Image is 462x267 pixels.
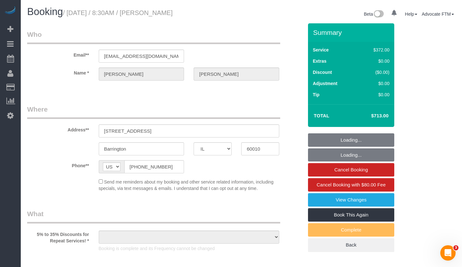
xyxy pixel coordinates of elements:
[22,229,94,244] label: 5% to 35% Discounts for Repeat Services! *
[364,12,384,17] a: Beta
[360,91,389,98] div: $0.00
[360,80,389,87] div: $0.00
[308,208,394,222] a: Book This Again
[360,69,389,75] div: ($0.00)
[27,209,280,224] legend: What
[317,182,386,187] span: Cancel Booking with $80.00 Fee
[313,69,332,75] label: Discount
[313,29,391,36] h3: Summary
[4,6,17,15] img: Automaid Logo
[440,245,456,261] iframe: Intercom live chat
[313,91,320,98] label: Tip
[453,245,458,250] span: 3
[422,12,454,17] a: Advocate FTM
[308,178,394,192] a: Cancel Booking with $80.00 Fee
[241,142,279,155] input: Zip Code**
[360,58,389,64] div: $0.00
[63,9,173,16] small: / [DATE] / 8:30AM / [PERSON_NAME]
[352,113,389,119] h4: $713.00
[194,67,279,81] input: Last Name*
[360,47,389,53] div: $372.00
[313,80,337,87] label: Adjustment
[27,105,280,119] legend: Where
[308,193,394,207] a: View Changes
[99,245,280,252] p: Booking is complete and its Frequency cannot be changed
[313,58,327,64] label: Extras
[27,6,63,17] span: Booking
[22,67,94,76] label: Name *
[308,163,394,177] a: Cancel Booking
[99,67,184,81] input: First Name**
[308,238,394,252] a: Back
[405,12,417,17] a: Help
[313,47,329,53] label: Service
[373,10,384,19] img: New interface
[314,113,329,118] strong: Total
[27,30,280,44] legend: Who
[99,179,274,191] span: Send me reminders about my booking and other service related information, including specials, via...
